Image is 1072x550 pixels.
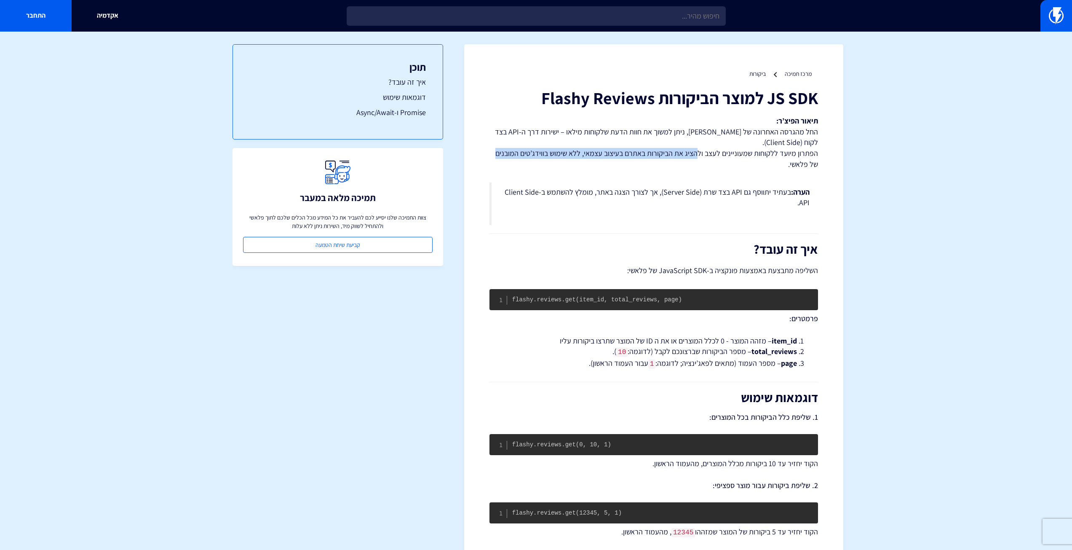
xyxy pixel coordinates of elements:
h3: תמיכה מלאה במעבר [300,193,376,203]
strong: תיאור הפיצ’ר: [776,116,818,126]
input: חיפוש מהיר... [347,6,726,26]
p: השליפה מתבצעת באמצעות פונקציה ב-JavaScript SDK של פלאשי: [489,265,818,276]
p: החל מהגרסה האחרונה של [PERSON_NAME], ניתן למשוך את חוות הדעת שלקוחות מילאו – ישירות דרך ה-API בצד... [489,115,818,170]
code: flashy.reviews.get(item_id, total_reviews, page) [512,296,682,303]
a: Promise ו-Async/Await [250,107,426,118]
code: 12345 [671,528,695,537]
strong: item_id [772,336,797,346]
h4: 1. שליפת כלל הביקורות בכל המוצרים: [489,413,818,421]
a: דוגמאות שימוש [250,92,426,103]
a: ביקורות [749,70,766,78]
li: – מספר העמוד (מתאים לפאג’ינציה; לדוגמה: עבור העמוד הראשון). [511,358,797,369]
li: – מזהה המוצר - 0 לכלל המוצרים או את ה ID של המוצר שתרצו ביקורות עליו [511,335,797,346]
h3: תוכן [250,62,426,72]
h1: JS SDK למוצר הביקורות Flashy Reviews [489,89,818,107]
li: – מספר הביקורות שברצונכם לקבל (לדוגמה: ). [511,346,797,357]
h2: דוגמאות שימוש [489,391,818,405]
h4: 2. שליפת ביקורות עבור מוצר ספציפי: [489,481,818,490]
p: צוות התמיכה שלנו יסייע לכם להעביר את כל המידע מכל הכלים שלכם לתוך פלאשי ולהתחיל לשווק מיד, השירות... [243,213,433,230]
code: flashy.reviews.get(12345, 5, 1) [512,510,622,516]
code: flashy.reviews.get(0, 10, 1) [512,441,611,448]
strong: הערה: [791,187,810,197]
p: הקוד יחזיר עד 10 ביקורות מכלל המוצרים, מהעמוד הראשון. [489,458,818,469]
p: הקוד יחזיר עד 5 ביקורות של המוצר שמזההו , מהעמוד הראשון. [489,526,818,538]
a: מרכז תמיכה [785,70,812,78]
strong: total_reviews [751,346,797,356]
h2: איך זה עובד? [489,242,818,256]
a: איך זה עובד? [250,77,426,88]
code: 10 [616,348,628,357]
a: קביעת שיחת הטמעה [243,237,433,253]
code: 1 [648,360,656,369]
h4: פרמטרים: [489,314,818,323]
strong: page [781,358,797,368]
p: בעתיד יתווסף גם API בצד שרת (Server Side), אך לצורך הצגה באתר, מומלץ להשתמש ב-Client Side API. [500,187,810,208]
